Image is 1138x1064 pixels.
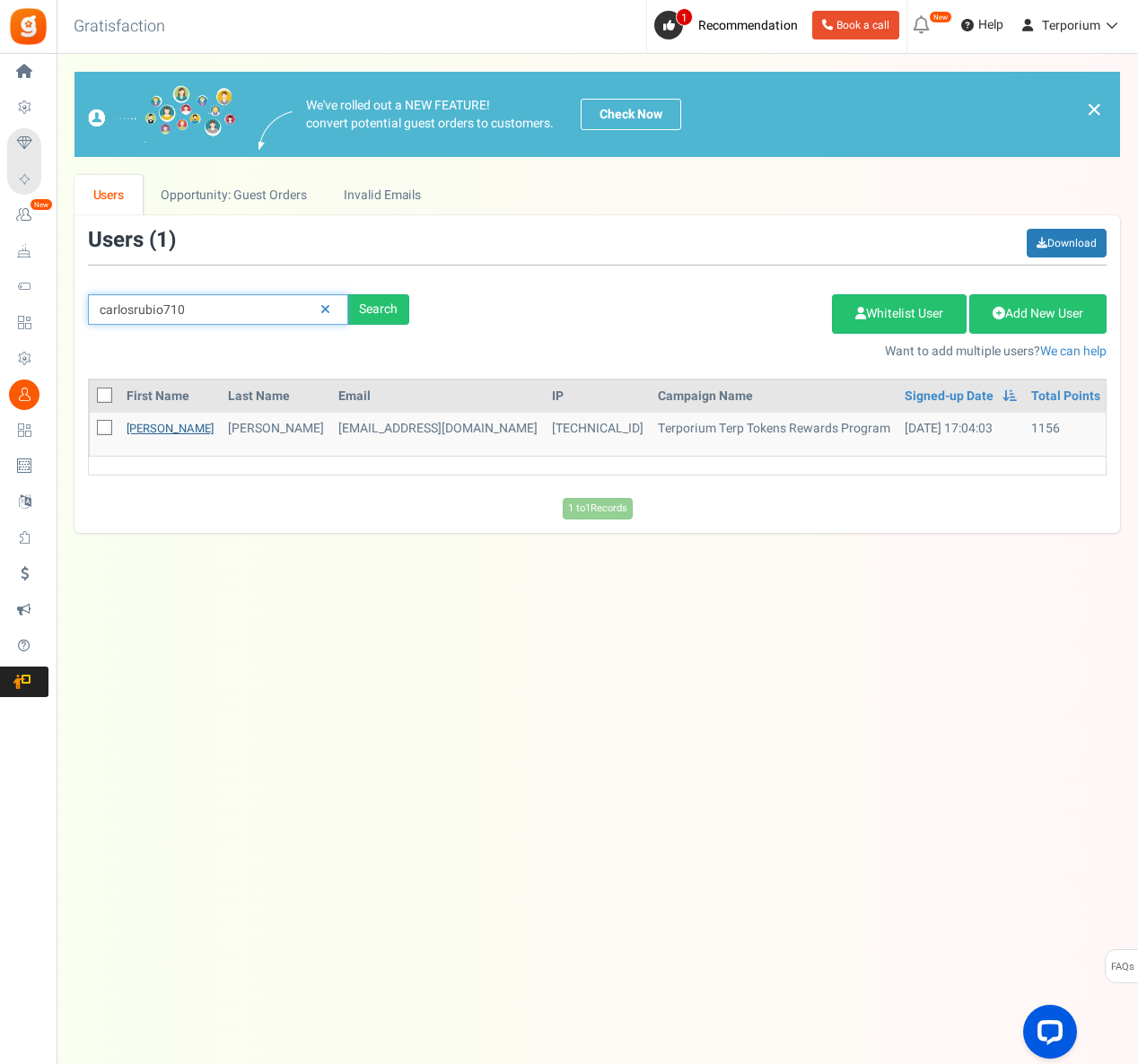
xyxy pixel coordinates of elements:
[7,200,48,231] a: New
[897,413,1024,456] td: [DATE] 17:04:03
[331,380,545,413] th: Email
[119,380,221,413] th: First Name
[1110,950,1134,984] span: FAQs
[832,294,967,334] a: Whitelist User
[221,380,331,413] th: Last Name
[929,11,952,23] em: New
[348,294,409,325] div: Search
[30,198,53,211] em: New
[1086,99,1102,120] a: ×
[306,97,554,133] p: We've rolled out a NEW FEATURE! convert potential guest orders to customers.
[969,294,1107,334] a: Add New User
[1042,16,1100,35] span: Terporium
[651,413,897,456] td: Terporium Terp Tokens Rewards Program
[88,85,236,144] img: images
[258,111,293,150] img: images
[654,11,805,39] a: 1 Recommendation
[812,11,899,39] a: Book a call
[1024,413,1131,456] td: 1156
[1027,229,1107,257] a: Download
[311,294,339,326] a: Reset
[331,413,545,456] td: customer
[698,16,798,35] span: Recommendation
[1031,388,1100,406] a: Total Points
[436,343,1107,361] p: Want to add multiple users?
[651,380,897,413] th: Campaign Name
[54,9,185,45] h3: Gratisfaction
[143,175,325,215] a: Opportunity: Guest Orders
[326,175,440,215] a: Invalid Emails
[676,8,693,26] span: 1
[8,6,48,47] img: Gratisfaction
[221,413,331,456] td: [PERSON_NAME]
[905,388,994,406] a: Signed-up Date
[581,99,681,130] a: Check Now
[545,413,651,456] td: [TECHNICAL_ID]
[74,175,143,215] a: Users
[545,380,651,413] th: IP
[88,294,348,325] input: Search by email or name
[954,11,1011,39] a: Help
[1040,342,1107,361] a: We can help
[127,420,214,437] a: [PERSON_NAME]
[88,229,176,252] h3: Users ( )
[156,224,169,256] span: 1
[974,16,1003,34] span: Help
